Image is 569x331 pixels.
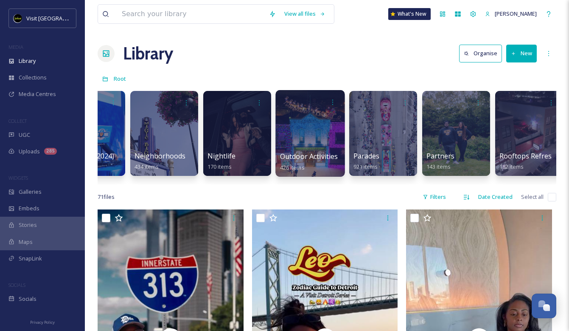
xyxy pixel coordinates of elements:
span: SOCIALS [8,282,25,288]
a: What's New [388,8,431,20]
a: Organise [459,45,506,62]
span: 143 items [426,163,451,170]
span: 182 items [499,163,524,170]
img: VISIT%20DETROIT%20LOGO%20-%20BLACK%20BACKGROUND.png [14,14,22,23]
span: Stories [19,221,37,229]
span: Media Centres [19,90,56,98]
span: 921 items [353,163,378,170]
a: Library [123,41,173,66]
a: Partners143 items [426,152,454,170]
button: Organise [459,45,502,62]
div: Filters [418,189,450,205]
span: UGC [19,131,30,139]
button: New [506,45,537,62]
span: Library [19,57,36,65]
button: Open Chat [532,294,556,318]
span: 170 items [207,163,232,170]
span: Embeds [19,204,39,212]
span: 426 items [280,163,305,171]
span: Maps [19,238,33,246]
a: Privacy Policy [30,317,55,327]
div: 285 [44,148,57,155]
span: Outdoor Activities [280,152,338,161]
span: COLLECT [8,118,27,124]
a: Parades921 items [353,152,379,170]
span: Uploads [19,147,40,156]
span: Nightlife [207,151,235,161]
span: Galleries [19,188,42,196]
span: 434 items [135,163,159,170]
input: Search your library [118,5,265,23]
span: 71 file s [98,193,115,201]
a: View all files [280,6,330,22]
a: Outdoor Activities426 items [280,153,338,171]
span: Privacy Policy [30,320,55,325]
span: WIDGETS [8,175,28,181]
a: [PERSON_NAME] [481,6,541,22]
span: Neighborhoods [135,151,185,161]
a: Neighborhoods434 items [135,152,185,170]
a: Root [114,74,126,84]
a: Nightlife170 items [207,152,235,170]
span: Partners [426,151,454,161]
span: SnapLink [19,255,42,263]
span: MEDIA [8,44,23,50]
span: Root [114,75,126,82]
span: [PERSON_NAME] [495,10,537,17]
span: Collections [19,74,47,82]
span: Select all [521,193,544,201]
span: Socials [19,295,36,303]
span: Visit [GEOGRAPHIC_DATA] [26,14,92,22]
div: Date Created [474,189,517,205]
span: Parades [353,151,379,161]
